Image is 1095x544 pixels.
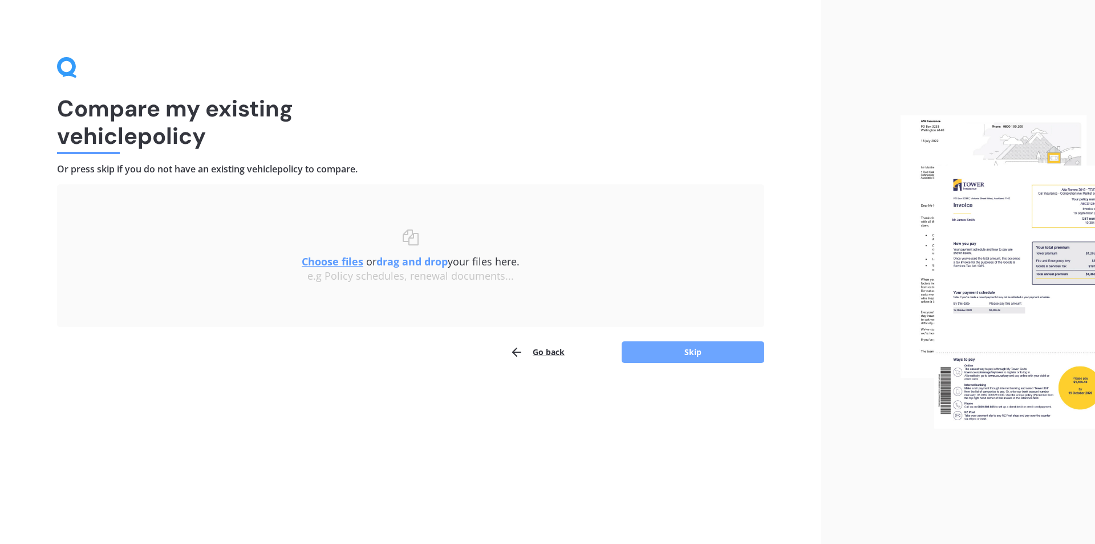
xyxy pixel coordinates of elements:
u: Choose files [302,255,363,268]
h1: Compare my existing vehicle policy [57,95,764,150]
button: Go back [510,341,565,364]
span: or your files here. [302,255,520,268]
b: drag and drop [376,255,448,268]
div: e.g Policy schedules, renewal documents... [80,270,741,283]
img: files.webp [901,115,1095,429]
button: Skip [622,341,764,363]
h4: Or press skip if you do not have an existing vehicle policy to compare. [57,163,764,175]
